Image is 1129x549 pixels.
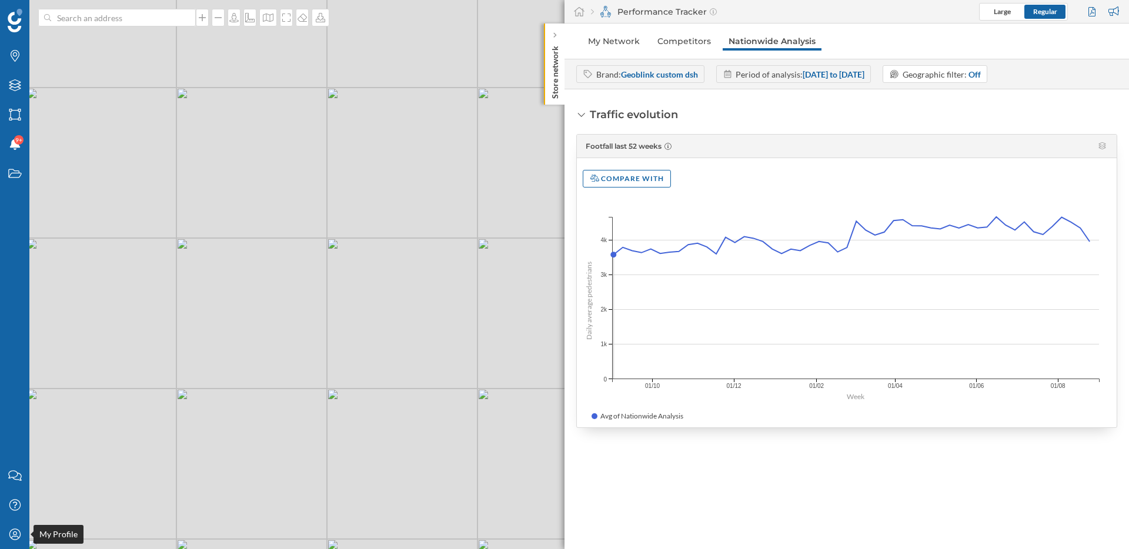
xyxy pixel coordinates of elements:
[723,32,821,51] a: Nationwide Analysis
[736,68,864,81] div: Period of analysis:
[809,383,824,389] text: 01/02
[903,69,967,79] span: Geographic filter:
[600,305,607,314] span: 2k
[582,32,646,51] a: My Network
[591,6,717,18] div: Performance Tracker
[603,374,607,383] span: 0
[621,69,698,79] strong: Geoblink custom dsh
[888,383,903,389] text: 01/04
[652,32,717,51] a: Competitors
[847,392,865,401] text: Week
[600,340,607,349] span: 1k
[600,236,607,245] span: 4k
[8,9,22,32] img: Geoblink Logo
[15,134,22,146] span: 9+
[803,69,864,79] strong: [DATE] to [DATE]
[968,68,981,81] div: Off
[645,383,660,389] text: 01/10
[1033,7,1057,16] span: Regular
[969,383,984,389] text: 01/06
[727,383,741,389] text: 01/12
[584,262,593,340] text: Daily average pedestrians
[34,525,83,544] div: My Profile
[586,142,662,150] span: Footfall last 52 weeks
[596,68,698,81] div: Brand:
[600,6,612,18] img: monitoring-360.svg
[994,7,1011,16] span: Large
[600,270,607,279] span: 3k
[590,107,678,122] div: Traffic evolution
[1051,383,1065,389] text: 01/08
[600,411,683,421] span: Avg of Nationwide Analysis
[549,41,561,99] p: Store network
